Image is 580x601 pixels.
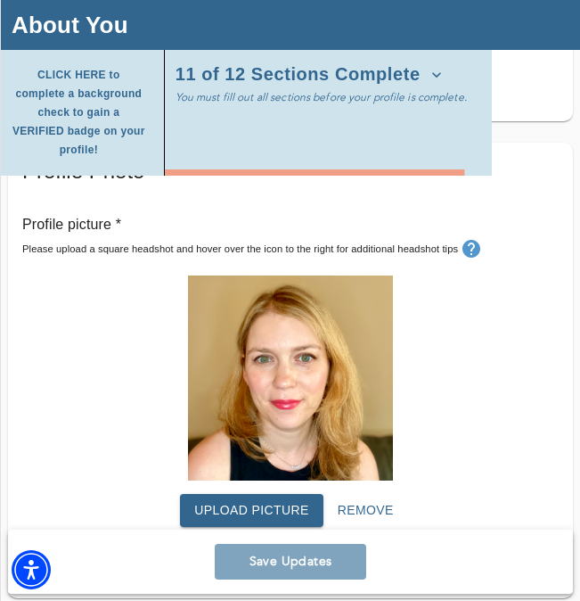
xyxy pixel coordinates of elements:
p: Profile picture * [22,214,559,235]
button: CLICK HERE to complete a background check to gain a VERIFIED badge on your profile! [12,61,153,165]
span: Upload picture [194,499,309,522]
span: CLICK HERE to complete a background check to gain a VERIFIED badge on your profile! [12,66,146,160]
img: Your profile [188,276,393,481]
button: Remove [331,494,401,527]
h4: About You [12,11,128,39]
div: Accessibility Menu [12,550,51,589]
button: 11 of 12 Sections Complete [176,61,449,89]
button: tooltip [458,235,485,262]
button: Upload picture [180,494,323,527]
span: Remove [338,499,394,522]
p: You must fill out all sections before your profile is complete. [176,89,467,105]
small: Please upload a square headshot and hover over the icon to the right for additional headshot tips [22,243,458,254]
span: 11 of 12 Sections Complete [176,66,442,84]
